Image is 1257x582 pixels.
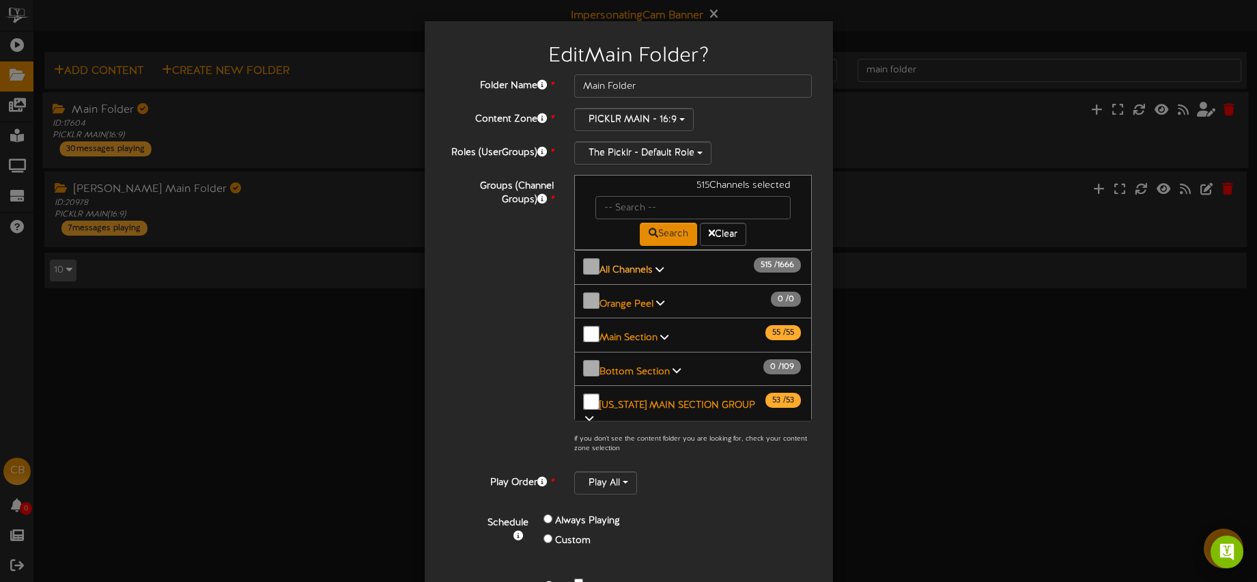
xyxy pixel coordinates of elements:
[445,45,813,68] h2: Edit Main Folder ?
[700,223,746,246] button: Clear
[574,141,711,165] button: The Picklr - Default Role
[640,223,697,246] button: Search
[761,260,774,270] span: 515
[778,294,786,304] span: 0
[574,250,813,285] button: All Channels 515 /1666
[435,108,564,126] label: Content Zone
[1211,536,1243,568] div: Open Intercom Messenger
[574,385,813,434] button: [US_STATE] MAIN SECTION GROUP 53 /53
[435,141,564,160] label: Roles (UserGroups)
[772,328,783,337] span: 55
[574,284,813,319] button: Orange Peel 0 /0
[599,366,670,376] b: Bottom Section
[574,74,813,98] input: Folder Name
[435,175,564,207] label: Groups (Channel Groups)
[771,292,801,307] span: / 0
[574,471,637,495] button: Play All
[599,400,755,411] b: [US_STATE] MAIN SECTION GROUP
[599,265,653,275] b: All Channels
[435,471,564,490] label: Play Order
[765,325,801,340] span: / 55
[435,74,564,93] label: Folder Name
[765,393,801,408] span: / 53
[599,299,653,309] b: Orange Peel
[770,362,778,372] span: 0
[488,518,528,528] b: Schedule
[574,318,813,352] button: Main Section 55 /55
[772,396,783,405] span: 53
[754,258,801,273] span: / 1666
[574,108,694,131] button: PICKLR MAIN - 16:9
[595,196,791,219] input: -- Search --
[574,352,813,387] button: Bottom Section 0 /109
[555,534,591,548] label: Custom
[763,359,801,374] span: / 109
[599,333,658,343] b: Main Section
[555,514,620,528] label: Always Playing
[585,179,802,196] div: 515 Channels selected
